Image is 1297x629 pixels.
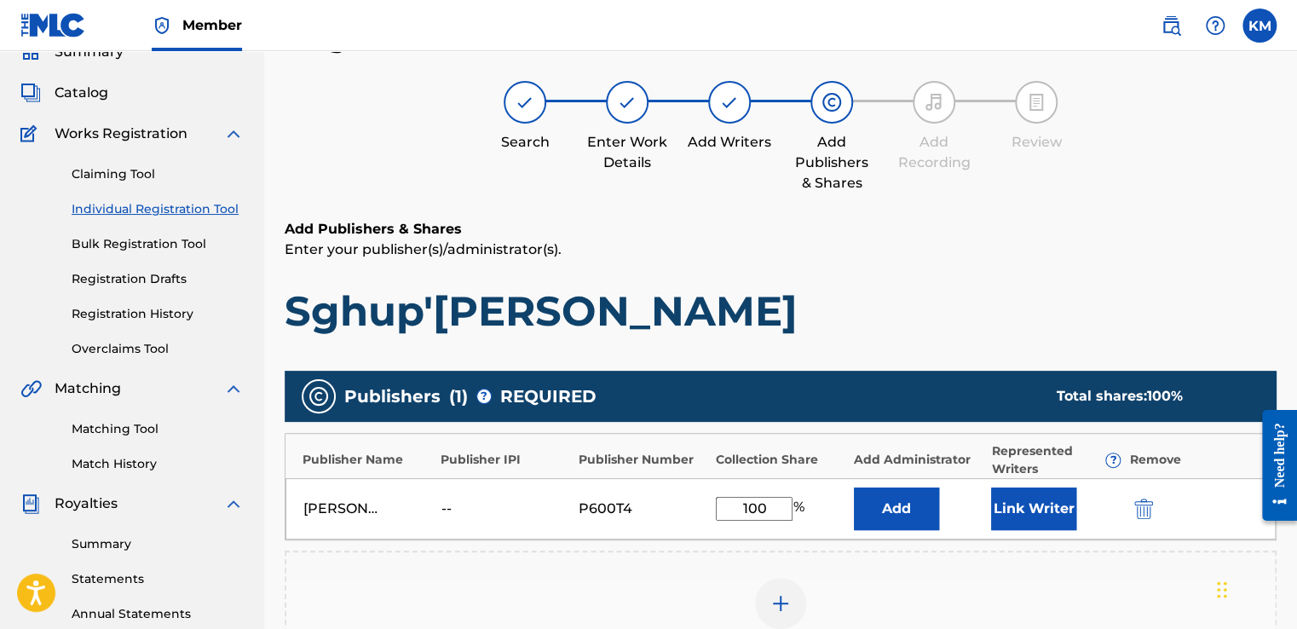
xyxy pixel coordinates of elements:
img: Summary [20,42,41,62]
div: Publisher IPI [441,451,570,469]
iframe: Resource Center [1249,404,1297,528]
span: REQUIRED [500,384,597,409]
img: step indicator icon for Search [515,92,535,113]
div: Review [994,132,1079,153]
img: Top Rightsholder [152,15,172,36]
div: Total shares: [1056,386,1242,407]
div: Publisher Number [578,451,707,469]
img: expand [223,378,244,399]
img: Royalties [20,493,41,514]
div: Add Writers [687,132,772,153]
a: Registration Drafts [72,270,244,288]
img: step indicator icon for Enter Work Details [617,92,637,113]
button: Add [854,488,939,530]
span: Catalog [55,83,108,103]
span: ? [1106,453,1120,467]
div: Add Publishers & Shares [789,132,874,193]
img: Catalog [20,83,41,103]
a: CatalogCatalog [20,83,108,103]
div: Publisher Name [303,451,432,469]
span: % [793,497,808,521]
span: Summary [55,42,124,62]
a: Summary [72,535,244,553]
img: expand [223,124,244,144]
img: Works Registration [20,124,43,144]
span: Works Registration [55,124,187,144]
p: Enter your publisher(s)/administrator(s). [285,239,1277,260]
a: Public Search [1154,9,1188,43]
div: Add Recording [891,132,977,173]
a: Overclaims Tool [72,340,244,358]
span: Publishers [344,384,441,409]
img: step indicator icon for Add Publishers & Shares [821,92,842,113]
img: Matching [20,378,42,399]
div: Represented Writers [992,442,1121,478]
a: SummarySummary [20,42,124,62]
iframe: Chat Widget [1212,547,1297,629]
span: 100 % [1146,388,1182,404]
img: step indicator icon for Add Writers [719,92,740,113]
a: Statements [72,570,244,588]
div: Help [1198,9,1232,43]
div: Add Administrator [854,451,983,469]
a: Matching Tool [72,420,244,438]
a: Match History [72,455,244,473]
span: Royalties [55,493,118,514]
h1: Sghup'[PERSON_NAME] [285,286,1277,337]
div: Remove [1129,451,1259,469]
a: Individual Registration Tool [72,200,244,218]
img: step indicator icon for Add Recording [924,92,944,113]
img: MLC Logo [20,13,86,38]
img: expand [223,493,244,514]
a: Annual Statements [72,605,244,623]
img: step indicator icon for Review [1026,92,1046,113]
div: Drag [1217,564,1227,615]
div: User Menu [1242,9,1277,43]
div: Enter Work Details [585,132,670,173]
img: help [1205,15,1225,36]
div: Search [482,132,568,153]
span: Matching [55,378,121,399]
img: add [770,593,791,614]
span: Member [182,15,242,35]
span: ? [477,390,491,403]
div: Collection Share [716,451,845,469]
span: ( 1 ) [449,384,468,409]
h6: Add Publishers & Shares [285,219,1277,239]
img: publishers [308,386,329,407]
a: Bulk Registration Tool [72,235,244,253]
a: Claiming Tool [72,165,244,183]
a: Registration History [72,305,244,323]
img: search [1161,15,1181,36]
img: 12a2ab48e56ec057fbd8.svg [1134,499,1153,519]
button: Link Writer [991,488,1076,530]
